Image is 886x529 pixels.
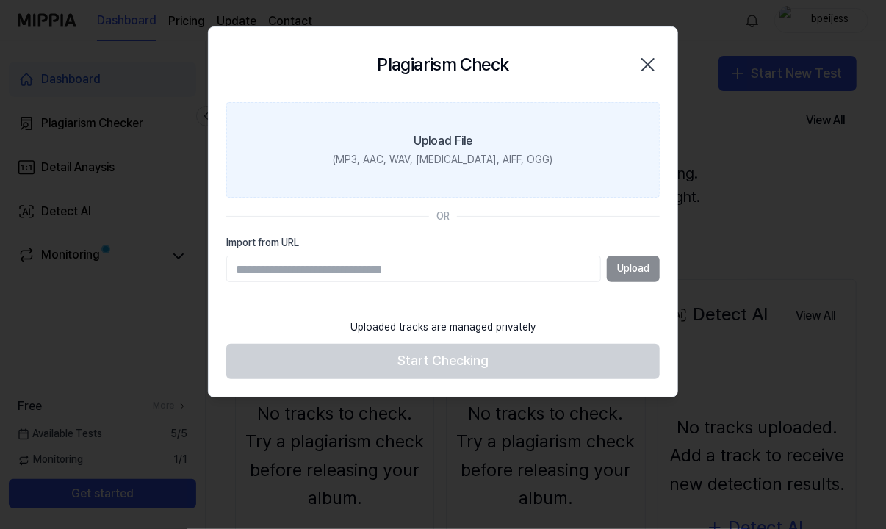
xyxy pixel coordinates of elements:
[414,132,472,150] div: Upload File
[436,209,450,224] div: OR
[334,153,553,168] div: (MP3, AAC, WAV, [MEDICAL_DATA], AIFF, OGG)
[377,51,508,79] h2: Plagiarism Check
[342,312,544,344] div: Uploaded tracks are managed privately
[226,236,660,251] label: Import from URL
